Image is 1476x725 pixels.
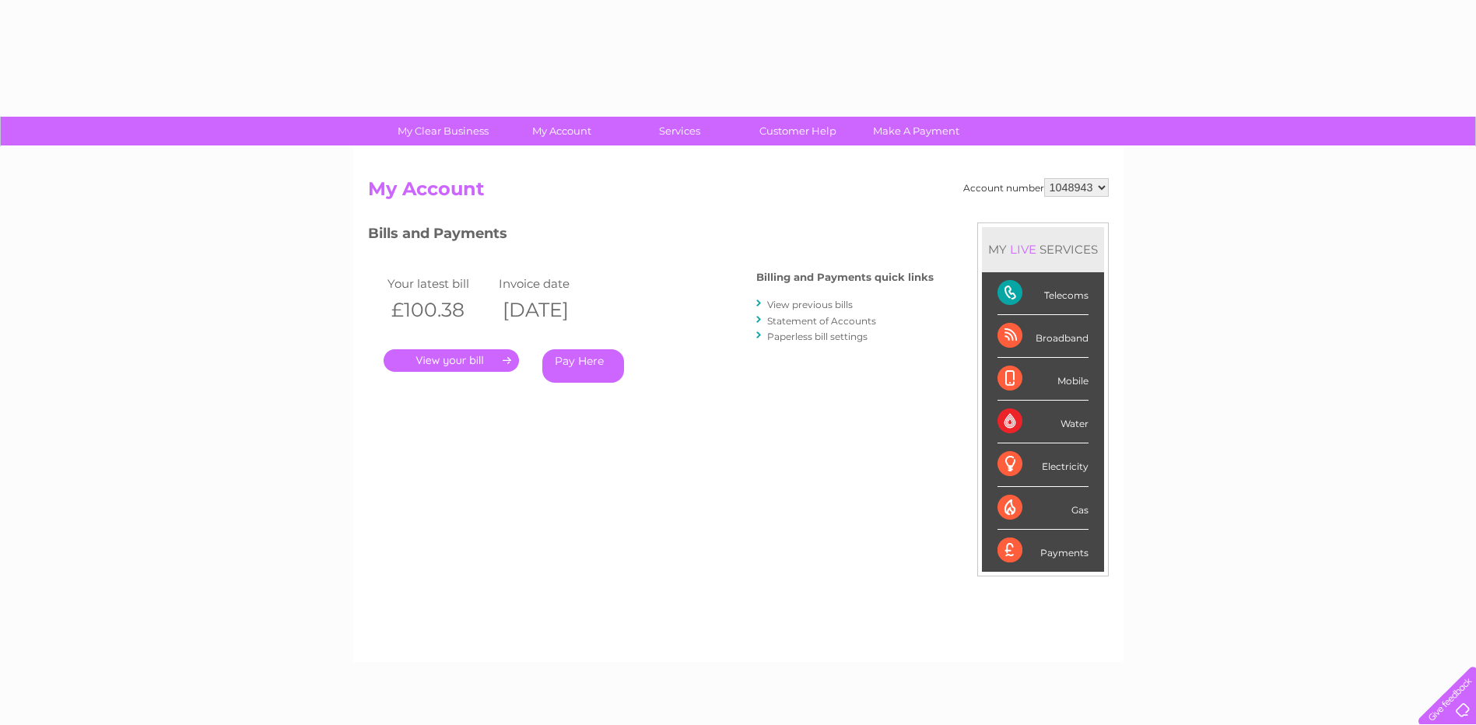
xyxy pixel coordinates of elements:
div: MY SERVICES [982,227,1104,271]
div: Gas [997,487,1089,530]
div: LIVE [1007,242,1040,257]
a: Customer Help [734,117,862,145]
div: Electricity [997,443,1089,486]
a: . [384,349,519,372]
td: Invoice date [495,273,607,294]
a: Pay Here [542,349,624,383]
a: My Account [497,117,626,145]
a: My Clear Business [379,117,507,145]
th: £100.38 [384,294,496,326]
a: Statement of Accounts [767,315,876,327]
a: Make A Payment [852,117,980,145]
div: Account number [963,178,1109,197]
a: Paperless bill settings [767,331,868,342]
th: [DATE] [495,294,607,326]
div: Broadband [997,315,1089,358]
td: Your latest bill [384,273,496,294]
h3: Bills and Payments [368,222,934,250]
h4: Billing and Payments quick links [756,271,934,283]
div: Telecoms [997,272,1089,315]
a: Services [615,117,744,145]
div: Mobile [997,358,1089,401]
div: Water [997,401,1089,443]
div: Payments [997,530,1089,572]
a: View previous bills [767,299,853,310]
h2: My Account [368,178,1109,208]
